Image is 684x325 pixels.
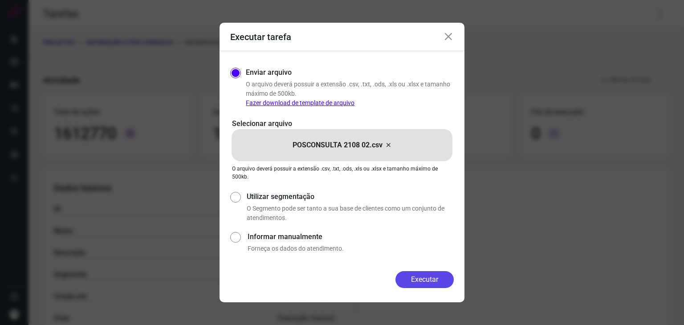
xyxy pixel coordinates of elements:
[248,244,454,253] p: Forneça os dados do atendimento.
[232,118,452,129] p: Selecionar arquivo
[246,80,454,108] p: O arquivo deverá possuir a extensão .csv, .txt, .ods, .xls ou .xlsx e tamanho máximo de 500kb.
[247,204,454,223] p: O Segmento pode ser tanto a sua base de clientes como um conjunto de atendimentos.
[232,165,452,181] p: O arquivo deverá possuir a extensão .csv, .txt, .ods, .xls ou .xlsx e tamanho máximo de 500kb.
[246,99,354,106] a: Fazer download de template de arquivo
[293,140,383,150] p: POSCONSULTA 2108 02.csv
[247,191,454,202] label: Utilizar segmentação
[246,67,292,78] label: Enviar arquivo
[248,232,454,242] label: Informar manualmente
[395,271,454,288] button: Executar
[230,32,291,42] h3: Executar tarefa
